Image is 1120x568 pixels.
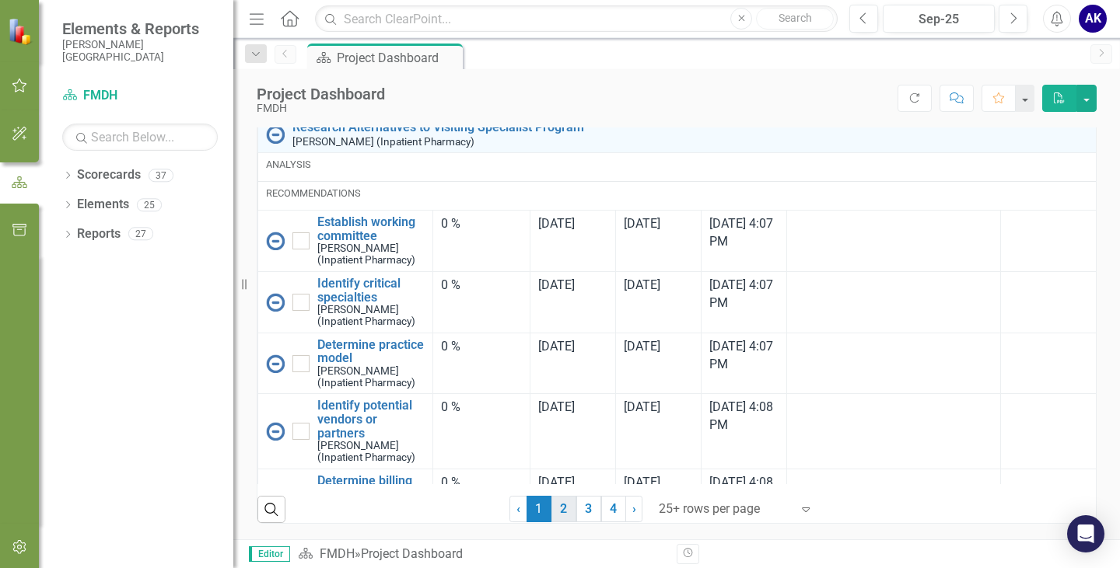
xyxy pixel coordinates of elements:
small: [PERSON_NAME] (Inpatient Pharmacy) [317,304,425,327]
span: [DATE] [538,399,575,414]
small: [PERSON_NAME] (Inpatient Pharmacy) [317,365,425,389]
div: 0 % [441,399,522,416]
a: Identify potential vendors or partners [317,399,425,440]
a: Determine billing model [317,474,425,501]
span: [DATE] [624,277,660,292]
td: Double-Click to Edit Right Click for Context Menu [258,272,433,333]
div: 37 [149,169,173,182]
td: Double-Click to Edit [433,272,530,333]
div: 27 [128,228,153,241]
div: Open Intercom Messenger [1067,515,1104,552]
td: Double-Click to Edit [616,272,702,333]
span: [DATE] [624,399,660,414]
div: » [298,545,665,563]
div: Sep-25 [888,10,989,29]
button: Search [756,8,834,30]
button: Sep-25 [883,5,995,33]
td: Double-Click to Edit [787,272,1001,333]
span: [DATE] [624,339,660,354]
input: Search Below... [62,124,218,151]
img: No Information [266,354,285,373]
span: [DATE] [624,216,660,231]
td: Double-Click to Edit [433,211,530,272]
small: [PERSON_NAME] (Inpatient Pharmacy) [292,136,474,148]
div: 0 % [441,338,522,356]
td: Double-Click to Edit Right Click for Context Menu [258,333,433,394]
a: Establish working committee [317,215,425,242]
a: FMDH [62,87,218,105]
div: [DATE] 4:07 PM [709,215,779,251]
a: 3 [576,496,601,522]
td: Double-Click to Edit Right Click for Context Menu [258,211,433,272]
div: [DATE] 4:08 PM [709,399,779,434]
span: Elements & Reports [62,19,218,38]
td: Double-Click to Edit [616,469,702,530]
a: FMDH [320,546,355,561]
div: Project Dashboard [257,85,385,103]
div: [DATE] 4:08 PM [709,474,779,510]
td: Double-Click to Edit [433,394,530,469]
div: [DATE] 4:07 PM [709,338,779,374]
td: Double-Click to Edit [787,469,1001,530]
span: › [632,501,636,516]
img: No Information [266,232,285,250]
td: Double-Click to Edit [530,469,616,530]
td: Double-Click to Edit [433,333,530,394]
small: [PERSON_NAME] (Inpatient Pharmacy) [317,242,425,266]
td: Double-Click to Edit [433,469,530,530]
span: Editor [249,546,290,562]
small: [PERSON_NAME] (Inpatient Pharmacy) [317,440,425,463]
span: Search [779,12,812,24]
td: Double-Click to Edit [616,394,702,469]
input: Search ClearPoint... [315,5,838,33]
td: Double-Click to Edit [787,333,1001,394]
span: [DATE] [538,277,575,292]
div: 0 % [441,277,522,294]
span: 1 [527,496,551,522]
div: Project Dashboard [361,546,463,561]
a: Elements [77,196,129,214]
td: Double-Click to Edit [616,333,702,394]
div: 25 [137,198,162,211]
td: Double-Click to Edit Right Click for Context Menu [258,394,433,469]
td: Double-Click to Edit [787,394,1001,469]
td: Double-Click to Edit [530,272,616,333]
span: ‹ [516,501,520,516]
button: AK [1079,5,1107,33]
div: 0 % [441,215,522,233]
td: Double-Click to Edit [616,211,702,272]
td: Double-Click to Edit [530,211,616,272]
img: No Information [266,422,285,441]
td: Double-Click to Edit [530,394,616,469]
img: No Information [266,125,285,144]
span: [DATE] [624,475,660,490]
td: Double-Click to Edit [787,211,1001,272]
span: [DATE] [538,475,575,490]
a: Scorecards [77,166,141,184]
a: 4 [601,496,626,522]
small: [PERSON_NAME][GEOGRAPHIC_DATA] [62,38,218,64]
div: 0 % [441,474,522,492]
div: [DATE] 4:07 PM [709,277,779,312]
div: Project Dashboard [337,48,459,68]
img: ClearPoint Strategy [8,18,35,45]
td: Double-Click to Edit Right Click for Context Menu [258,469,433,530]
a: Determine practice model [317,338,425,365]
a: Reports [77,225,121,243]
td: Double-Click to Edit [530,333,616,394]
a: Identify critical specialties [317,277,425,304]
span: [DATE] [538,339,575,354]
div: FMDH [257,103,385,114]
a: 2 [551,496,576,522]
img: No Information [266,293,285,312]
span: [DATE] [538,216,575,231]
